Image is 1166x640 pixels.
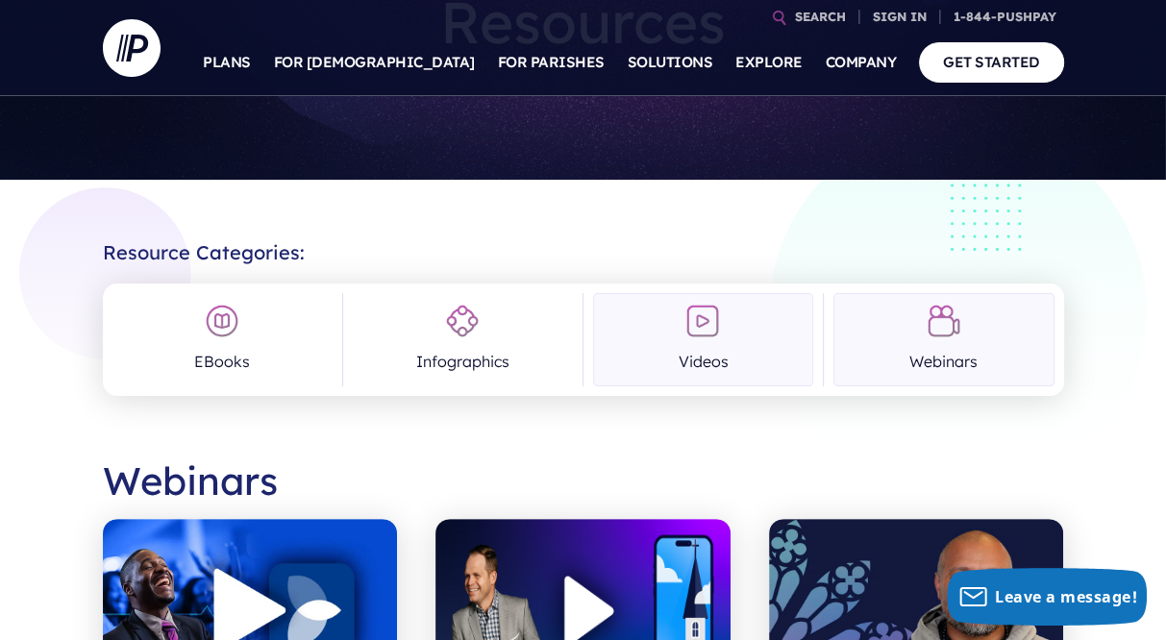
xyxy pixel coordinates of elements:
[205,304,239,338] img: EBooks Icon
[203,29,251,96] a: PLANS
[833,293,1054,386] a: Webinars
[103,226,1064,264] h2: Resource Categories:
[628,29,713,96] a: SOLUTIONS
[103,442,1064,519] h2: Webinars
[927,304,961,338] img: Webinars Icon
[919,42,1064,82] a: GET STARTED
[112,293,333,386] a: EBooks
[947,568,1147,626] button: Leave a message!
[445,304,480,338] img: Infographics Icon
[735,29,803,96] a: EXPLORE
[274,29,475,96] a: FOR [DEMOGRAPHIC_DATA]
[498,29,605,96] a: FOR PARISHES
[353,293,573,386] a: Infographics
[826,29,897,96] a: COMPANY
[995,586,1137,607] span: Leave a message!
[593,293,813,386] a: Videos
[685,304,720,338] img: Videos Icon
